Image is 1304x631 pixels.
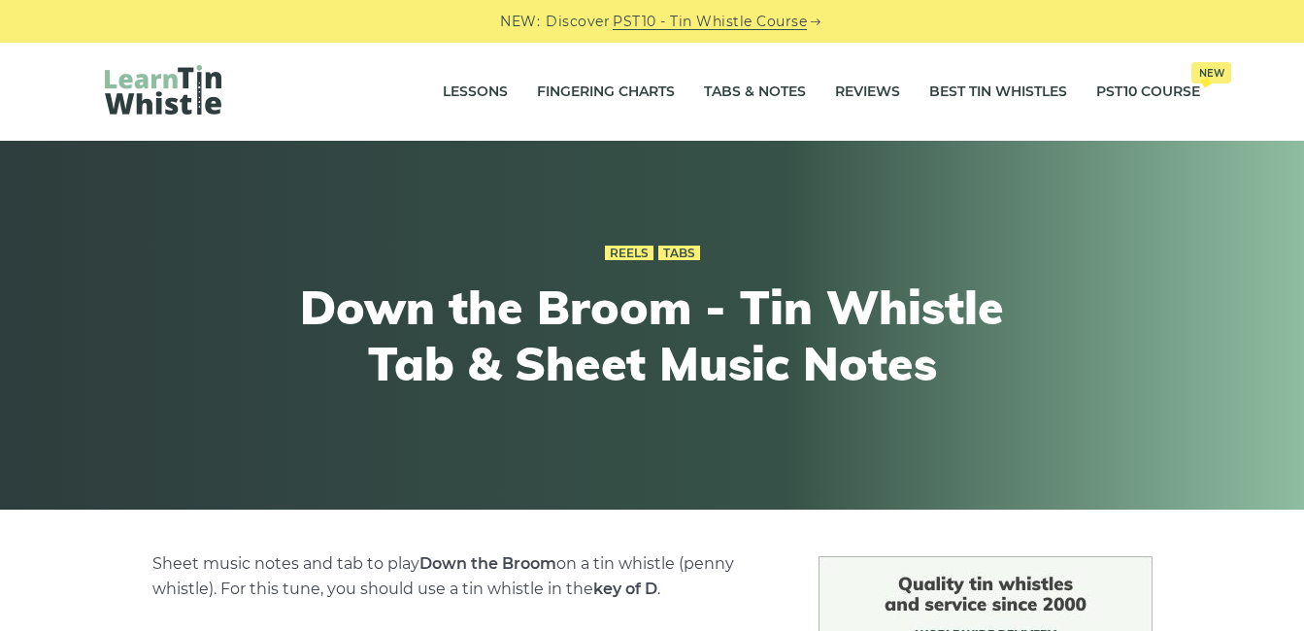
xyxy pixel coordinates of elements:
a: Reels [605,246,653,261]
a: PST10 CourseNew [1096,68,1200,116]
strong: Down the Broom [419,554,556,573]
a: Reviews [835,68,900,116]
span: New [1191,62,1231,83]
a: Tabs [658,246,700,261]
a: Fingering Charts [537,68,675,116]
h1: Down the Broom - Tin Whistle Tab & Sheet Music Notes [295,280,1010,391]
a: Best Tin Whistles [929,68,1067,116]
a: Tabs & Notes [704,68,806,116]
img: LearnTinWhistle.com [105,65,221,115]
a: Lessons [443,68,508,116]
p: Sheet music notes and tab to play on a tin whistle (penny whistle). For this tune, you should use... [152,551,772,602]
strong: key of D [593,580,657,598]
